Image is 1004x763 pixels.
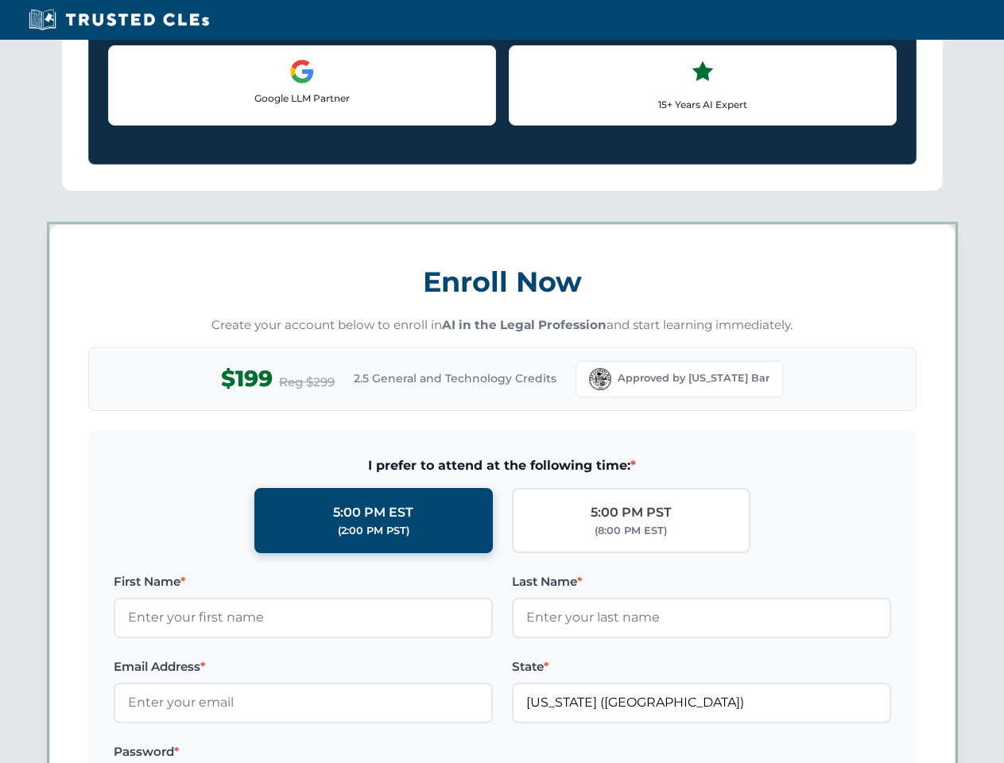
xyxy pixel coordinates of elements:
span: I prefer to attend at the following time: [114,455,891,476]
div: 5:00 PM PST [591,502,672,523]
span: 2.5 General and Technology Credits [354,370,556,387]
label: Email Address [114,657,493,676]
img: Florida Bar [589,368,611,390]
label: First Name [114,572,493,591]
label: Password [114,742,493,761]
label: State [512,657,891,676]
h3: Enroll Now [88,257,917,307]
input: Florida (FL) [512,683,891,722]
p: 15+ Years AI Expert [522,97,883,112]
div: 5:00 PM EST [333,502,413,523]
img: Trusted CLEs [24,8,214,32]
strong: AI in the Legal Profession [442,317,607,332]
span: Approved by [US_STATE] Bar [618,370,769,386]
img: Google [289,59,315,84]
p: Create your account below to enroll in and start learning immediately. [88,316,917,335]
div: (2:00 PM PST) [338,523,409,539]
label: Last Name [512,572,891,591]
span: Reg $299 [279,373,335,392]
input: Enter your first name [114,598,493,637]
input: Enter your last name [512,598,891,637]
input: Enter your email [114,683,493,722]
span: $199 [221,361,273,397]
p: Google LLM Partner [122,91,483,106]
div: (8:00 PM EST) [595,523,667,539]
